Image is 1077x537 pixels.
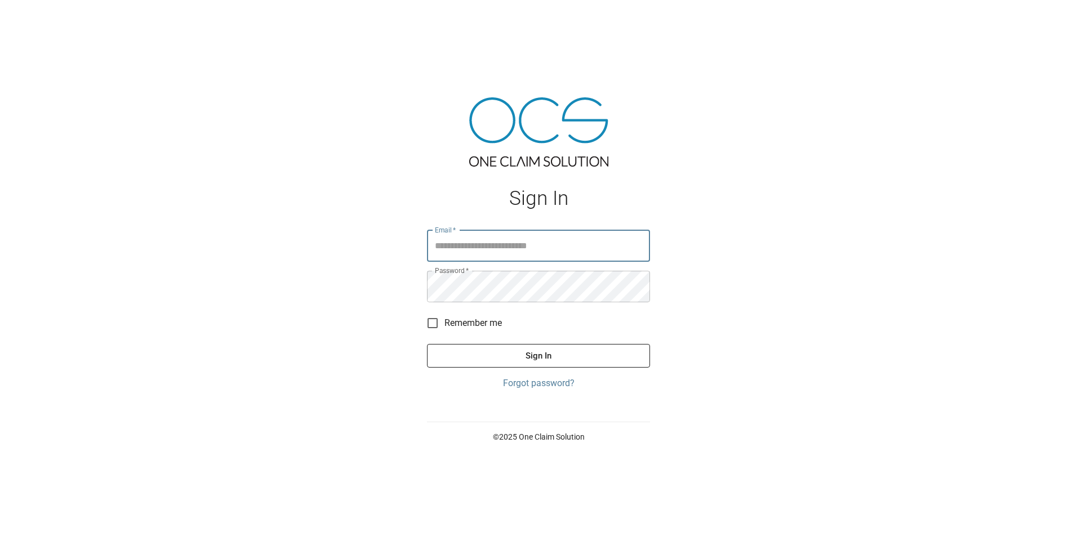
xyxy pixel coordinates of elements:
label: Email [435,225,456,235]
label: Password [435,266,469,275]
img: ocs-logo-white-transparent.png [14,7,59,29]
img: ocs-logo-tra.png [469,97,608,167]
a: Forgot password? [427,377,650,390]
h1: Sign In [427,187,650,210]
button: Sign In [427,344,650,368]
span: Remember me [444,316,502,330]
p: © 2025 One Claim Solution [427,431,650,442]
